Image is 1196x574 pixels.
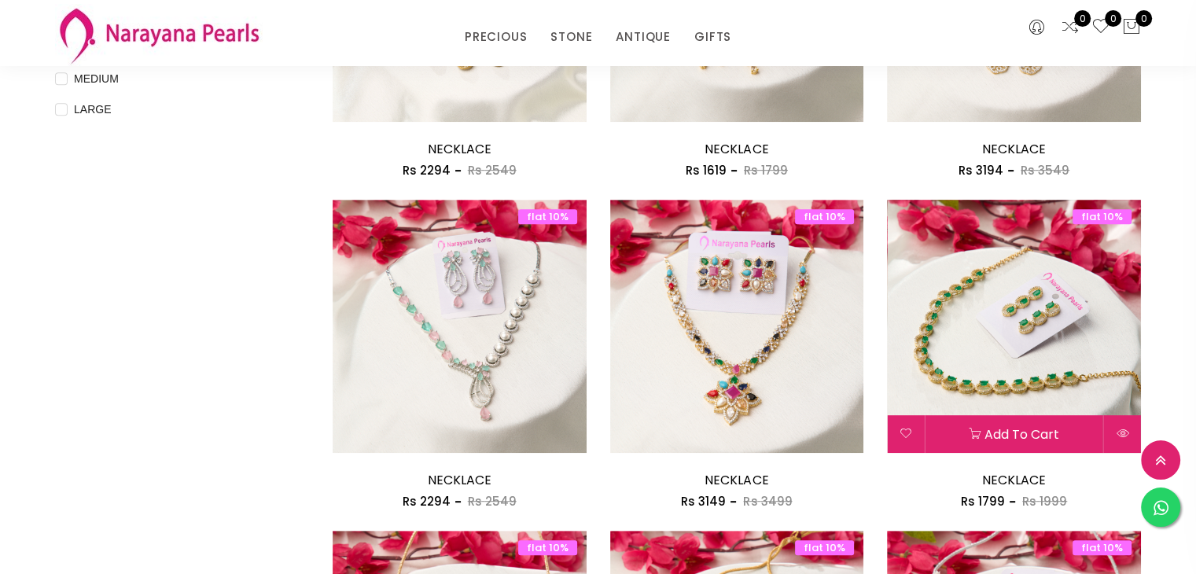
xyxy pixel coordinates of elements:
span: Rs 1799 [744,162,788,178]
span: 0 [1105,10,1121,27]
a: NECKLACE [982,140,1046,158]
a: NECKLACE [705,140,768,158]
span: Rs 1999 [1022,493,1067,510]
span: flat 10% [518,540,577,555]
span: Rs 2294 [403,493,451,510]
span: flat 10% [1073,540,1132,555]
a: 0 [1091,17,1110,38]
span: Rs 3499 [743,493,792,510]
a: NECKLACE [428,140,491,158]
a: NECKLACE [982,471,1046,489]
span: flat 10% [795,540,854,555]
a: GIFTS [694,25,731,49]
span: 0 [1074,10,1091,27]
span: MEDIUM [68,70,125,87]
span: flat 10% [795,209,854,224]
span: flat 10% [518,209,577,224]
a: ANTIQUE [616,25,671,49]
a: NECKLACE [705,471,768,489]
button: Add to wishlist [887,415,924,453]
button: Add to cart [925,415,1103,453]
button: 0 [1122,17,1141,38]
span: Rs 2549 [468,493,517,510]
span: Rs 1799 [961,493,1005,510]
span: Rs 3149 [681,493,726,510]
span: Rs 1619 [686,162,727,178]
a: 0 [1061,17,1080,38]
span: Rs 2294 [403,162,451,178]
a: PRECIOUS [465,25,527,49]
span: Rs 2549 [468,162,517,178]
span: 0 [1135,10,1152,27]
a: NECKLACE [428,471,491,489]
span: Rs 3549 [1021,162,1069,178]
a: STONE [550,25,592,49]
span: flat 10% [1073,209,1132,224]
span: Rs 3194 [959,162,1003,178]
span: LARGE [68,101,117,118]
button: Quick View [1104,415,1141,453]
